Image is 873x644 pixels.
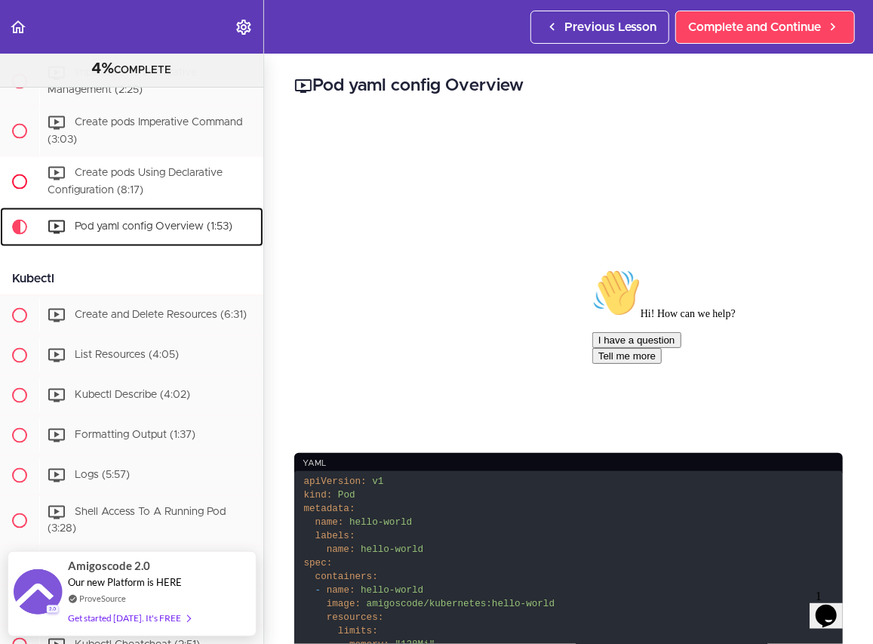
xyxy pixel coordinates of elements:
span: Shell Access To A Running Pod (3:28) [48,507,226,535]
span: Previous Lesson [564,18,656,36]
span: 4% [92,61,115,76]
span: Logs (5:57) [75,470,130,480]
button: Tell me more [6,85,75,101]
span: Create and Delete Resources (6:31) [75,310,247,320]
iframe: Video Player [294,122,843,430]
span: resources: [327,612,384,623]
span: Hi! How can we help? [6,45,149,57]
span: spec: [304,558,333,569]
a: Complete and Continue [675,11,855,44]
img: provesource social proof notification image [14,569,63,618]
div: yaml [294,453,843,473]
span: Amigoscode 2.0 [68,557,150,575]
span: Imperative vs Declarative Management (2:25) [48,67,197,95]
a: ProveSource [79,592,126,605]
span: containers: [315,572,378,582]
span: labels: [315,531,355,541]
span: Pod [338,490,355,501]
svg: Settings Menu [235,18,253,36]
span: Kubectl Describe (4:02) [75,390,190,400]
div: Get started [DATE]. It's FREE [68,609,190,627]
span: Create pods Imperative Command (3:03) [48,118,242,146]
img: :wave: [6,6,54,54]
iframe: chat widget [810,584,858,629]
span: v1 [372,476,383,487]
span: List Resources (4:05) [75,350,179,360]
span: metadata: [304,504,355,514]
span: hello-world [361,585,423,596]
span: amigoscode/kubernetes:hello-world [367,599,555,609]
div: COMPLETE [19,60,244,79]
iframe: chat widget [586,263,858,576]
span: name: [315,517,344,528]
span: - [315,585,321,596]
span: Formatting Output (1:37) [75,430,195,440]
svg: Back to course curriculum [9,18,27,36]
span: name: [327,544,355,555]
span: hello-world [361,544,423,555]
div: 👋Hi! How can we help?I have a questionTell me more [6,6,278,101]
span: apiVersion: [304,476,367,487]
a: Previous Lesson [530,11,669,44]
span: limits: [338,626,378,636]
span: Complete and Continue [688,18,821,36]
span: hello-world [349,517,412,528]
h2: Pod yaml config Overview [294,73,843,99]
button: I have a question [6,69,95,85]
span: name: [327,585,355,596]
span: kind: [304,490,333,501]
span: Our new Platform is HERE [68,576,182,588]
span: image: [327,599,361,609]
span: Create pods Using Declarative Configuration (8:17) [48,168,223,196]
span: Pod yaml config Overview (1:53) [75,221,232,232]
